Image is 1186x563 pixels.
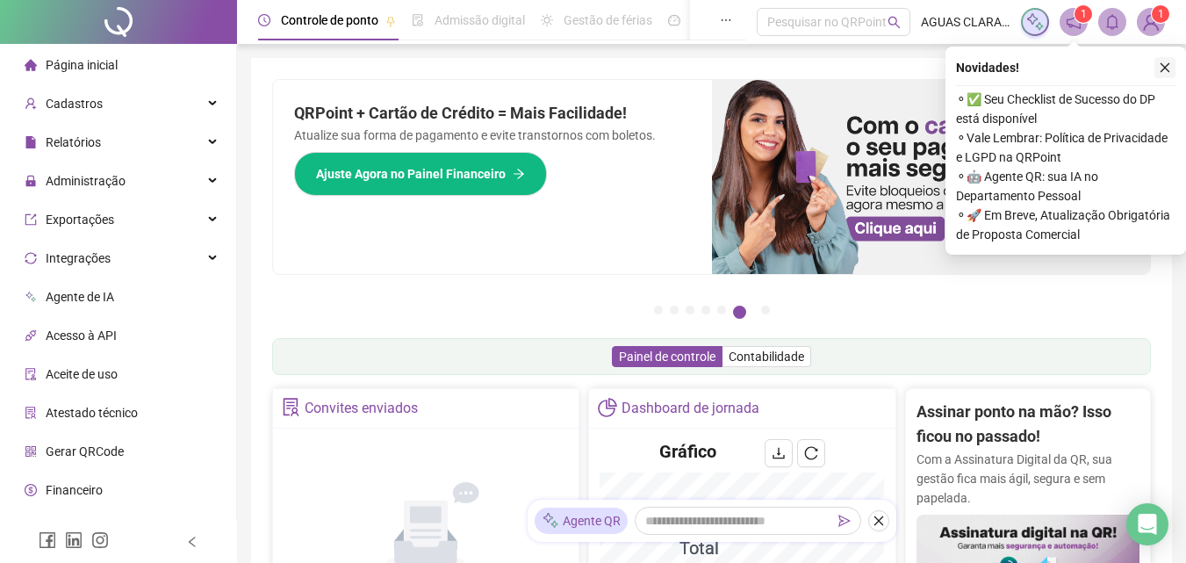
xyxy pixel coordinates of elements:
span: ⚬ Vale Lembrar: Política de Privacidade e LGPD na QRPoint [956,128,1175,167]
p: Com a Assinatura Digital da QR, sua gestão fica mais ágil, segura e sem papelada. [916,450,1139,508]
span: Financeiro [46,483,103,497]
sup: Atualize o seu contato no menu Meus Dados [1152,5,1169,23]
span: notification [1066,14,1082,30]
span: facebook [39,531,56,549]
span: api [25,329,37,342]
span: ⚬ 🤖 Agente QR: sua IA no Departamento Pessoal [956,167,1175,206]
span: linkedin [65,531,83,549]
span: sync [25,252,37,264]
span: Atestado técnico [46,406,138,420]
img: banner%2F75947b42-3b94-469c-a360-407c2d3115d7.png [712,80,1151,274]
span: qrcode [25,445,37,458]
span: Admissão digital [435,13,525,27]
span: Contabilidade [729,350,804,364]
span: Exportações [46,213,114,227]
span: user-add [25,97,37,110]
div: Dashboard de jornada [622,393,759,423]
span: ellipsis [720,14,732,26]
span: Relatórios [46,135,101,149]
span: ⚬ ✅ Seu Checklist de Sucesso do DP está disponível [956,90,1175,128]
span: instagram [91,531,109,549]
button: 3 [686,306,694,314]
span: audit [25,368,37,380]
span: export [25,213,37,226]
span: left [186,536,198,548]
h2: QRPoint + Cartão de Crédito = Mais Facilidade! [294,101,691,126]
div: Agente QR [535,508,628,534]
span: home [25,59,37,71]
sup: 1 [1075,5,1092,23]
span: 1 [1158,8,1164,20]
span: dashboard [668,14,680,26]
span: Gerar QRCode [46,444,124,458]
button: 1 [654,306,663,314]
img: 36577 [1138,9,1164,35]
span: pushpin [385,16,396,26]
span: Painel de controle [619,350,715,364]
h4: Gráfico [659,439,716,464]
span: file-done [412,14,424,26]
span: Agente de IA [46,290,114,304]
span: sun [541,14,553,26]
span: bell [1104,14,1120,30]
span: AGUAS CLARAS ENGENHARIA [921,12,1010,32]
button: Ajuste Agora no Painel Financeiro [294,152,547,196]
span: search [888,16,901,29]
span: close [1159,61,1171,74]
span: clock-circle [258,14,270,26]
span: ⚬ 🚀 Em Breve, Atualização Obrigatória de Proposta Comercial [956,206,1175,244]
span: Gestão de férias [564,13,652,27]
span: download [772,446,786,460]
img: sparkle-icon.fc2bf0ac1784a2077858766a79e2daf3.svg [542,512,559,531]
button: 6 [733,306,746,319]
button: 4 [701,306,710,314]
div: Convites enviados [305,393,418,423]
img: sparkle-icon.fc2bf0ac1784a2077858766a79e2daf3.svg [1025,12,1045,32]
span: reload [804,446,818,460]
span: dollar [25,484,37,496]
span: solution [25,407,37,419]
span: Aceite de uso [46,367,118,381]
button: 2 [670,306,679,314]
span: file [25,136,37,148]
h2: Assinar ponto na mão? Isso ficou no passado! [916,400,1139,450]
span: Integrações [46,251,111,265]
button: 5 [717,306,726,314]
p: Atualize sua forma de pagamento e evite transtornos com boletos. [294,126,691,145]
span: solution [282,398,300,416]
span: lock [25,175,37,187]
span: close [873,515,885,527]
div: Open Intercom Messenger [1126,503,1168,545]
span: 1 [1081,8,1087,20]
span: Ajuste Agora no Painel Financeiro [316,164,506,184]
span: arrow-right [513,168,525,180]
span: send [838,515,851,527]
span: Página inicial [46,58,118,72]
span: Administração [46,174,126,188]
span: Acesso à API [46,328,117,343]
button: 7 [761,306,770,314]
span: Controle de ponto [281,13,378,27]
span: Cadastros [46,97,103,111]
span: pie-chart [598,398,616,416]
span: Novidades ! [956,58,1019,77]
